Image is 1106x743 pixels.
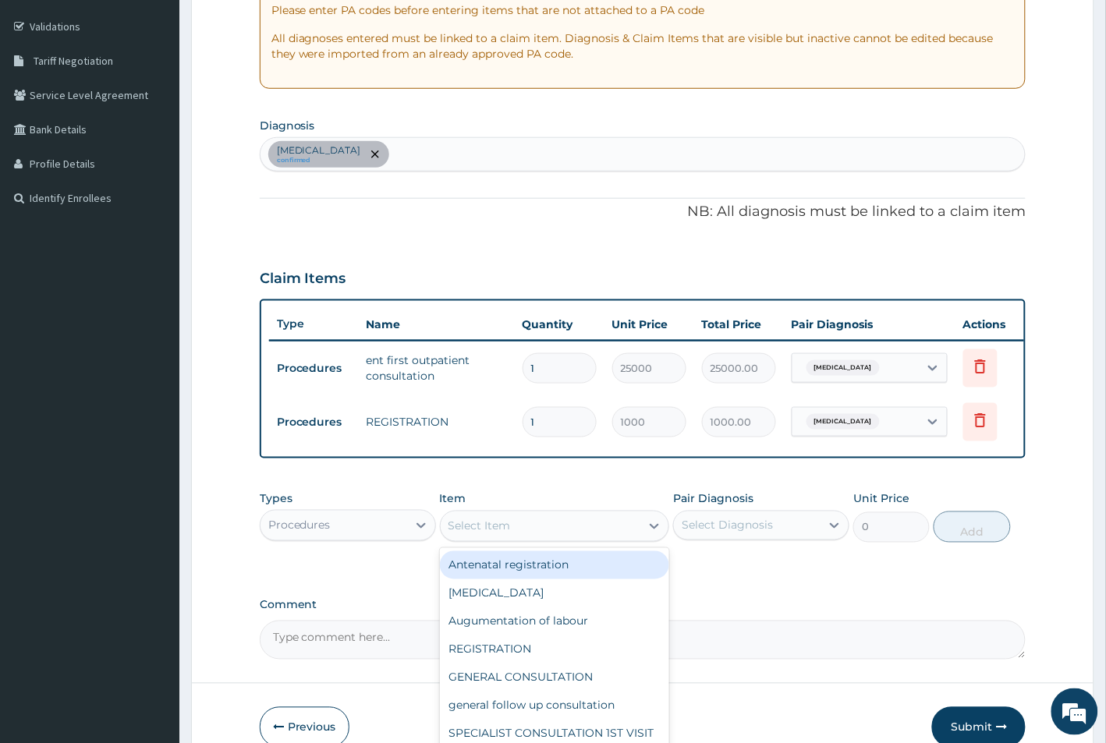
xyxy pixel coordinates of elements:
div: GENERAL CONSULTATION [440,663,670,692]
p: [MEDICAL_DATA] [277,144,361,157]
span: We're online! [90,196,215,354]
td: Procedures [269,354,359,383]
label: Comment [260,599,1026,612]
div: Minimize live chat window [256,8,293,45]
label: Diagnosis [260,118,315,133]
label: Pair Diagnosis [673,491,753,507]
label: Item [440,491,466,507]
span: remove selection option [368,147,382,161]
td: REGISTRATION [359,406,515,437]
div: [MEDICAL_DATA] [440,579,670,607]
div: REGISTRATION [440,635,670,663]
th: Total Price [694,309,784,340]
span: [MEDICAL_DATA] [806,360,880,376]
div: Select Diagnosis [682,518,773,533]
p: Please enter PA codes before entering items that are not attached to a PA code [271,2,1015,18]
span: Tariff Negotiation [34,54,113,68]
div: Augumentation of labour [440,607,670,635]
div: Antenatal registration [440,551,670,579]
div: Procedures [268,518,331,533]
div: Chat with us now [81,87,262,108]
label: Unit Price [853,491,909,507]
div: general follow up consultation [440,692,670,720]
img: d_794563401_company_1708531726252_794563401 [29,78,63,117]
div: Select Item [448,518,511,534]
p: All diagnoses entered must be linked to a claim item. Diagnosis & Claim Items that are visible bu... [271,30,1015,62]
button: Add [934,511,1010,543]
label: Types [260,493,292,506]
th: Type [269,310,359,338]
h3: Claim Items [260,271,346,288]
th: Quantity [515,309,604,340]
span: [MEDICAL_DATA] [806,414,880,430]
th: Name [359,309,515,340]
p: NB: All diagnosis must be linked to a claim item [260,202,1026,222]
th: Pair Diagnosis [784,309,955,340]
th: Actions [955,309,1033,340]
th: Unit Price [604,309,694,340]
td: Procedures [269,408,359,437]
small: confirmed [277,157,361,165]
td: ent first outpatient consultation [359,345,515,391]
textarea: Type your message and hit 'Enter' [8,426,297,480]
